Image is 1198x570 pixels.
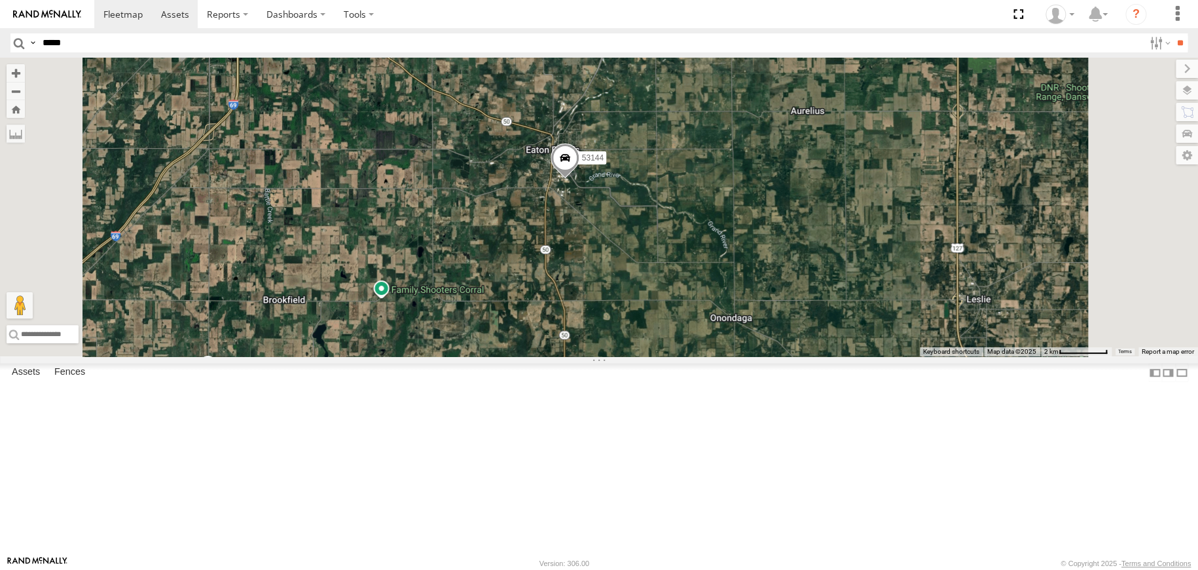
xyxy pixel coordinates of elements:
[1161,363,1174,382] label: Dock Summary Table to the Right
[1175,363,1188,382] label: Hide Summary Table
[27,33,38,52] label: Search Query
[1061,560,1191,567] div: © Copyright 2025 -
[582,153,604,162] span: 53144
[48,364,92,382] label: Fences
[13,10,81,19] img: rand-logo.svg
[7,557,67,570] a: Visit our Website
[1121,560,1191,567] a: Terms and Conditions
[923,347,979,356] button: Keyboard shortcuts
[5,364,46,382] label: Assets
[1118,349,1132,354] a: Terms (opens in new tab)
[1148,363,1161,382] label: Dock Summary Table to the Left
[1041,5,1079,24] div: Miky Transport
[7,82,25,100] button: Zoom out
[1040,347,1112,356] button: Map Scale: 2 km per 71 pixels
[1142,348,1194,355] a: Report a map error
[1176,146,1198,164] label: Map Settings
[1044,348,1059,355] span: 2 km
[1144,33,1172,52] label: Search Filter Options
[7,124,25,143] label: Measure
[7,64,25,82] button: Zoom in
[7,292,33,318] button: Drag Pegman onto the map to open Street View
[987,348,1036,355] span: Map data ©2025
[1125,4,1146,25] i: ?
[7,100,25,118] button: Zoom Home
[539,560,589,567] div: Version: 306.00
